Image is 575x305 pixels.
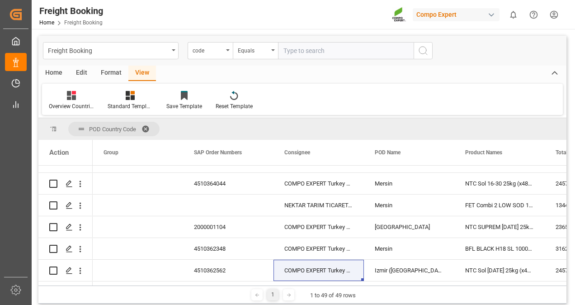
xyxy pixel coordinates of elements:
[273,281,364,303] div: COMPO EXPERT Turkey Tarim Ltd., CE_TURKEY
[69,66,94,81] div: Edit
[38,281,93,303] div: Press SPACE to select this row.
[364,173,454,194] div: Mersin
[273,195,364,216] div: NEKTAR TARIM TICARET, PAZARLAMA LTD. STI.
[454,195,545,216] div: FET Combi 2 LOW SOD 16x1kg (x40) [DOMAIN_NAME]
[364,216,454,238] div: [GEOGRAPHIC_DATA]
[278,42,414,59] input: Type to search
[94,66,128,81] div: Format
[38,238,93,260] div: Press SPACE to select this row.
[38,173,93,195] div: Press SPACE to select this row.
[183,216,273,238] div: 2000001104
[166,102,202,110] div: Save Template
[39,4,103,18] div: Freight Booking
[375,149,401,156] span: POD Name
[364,281,454,303] div: [GEOGRAPHIC_DATA]
[465,149,502,156] span: Product Names
[49,148,69,157] div: Action
[454,281,545,303] div: KGA 0-0-28 25kg (x40) INT FLO T PERM [DATE] 25kg (x42) INT
[454,216,545,238] div: NTC SUPREM [DATE] 25kg (x42) INT
[194,149,242,156] span: SAP Order Numbers
[193,44,223,55] div: code
[364,195,454,216] div: Mersin
[238,44,269,55] div: Equals
[273,173,364,194] div: COMPO EXPERT Turkey Tarim Ltd.
[38,216,93,238] div: Press SPACE to select this row.
[108,102,153,110] div: Standard Templates
[128,66,156,81] div: View
[183,238,273,259] div: 4510362348
[39,19,54,26] a: Home
[183,281,273,303] div: 2000001046
[414,42,433,59] button: search button
[503,5,523,25] button: show 0 new notifications
[364,260,454,281] div: Izmir ([GEOGRAPHIC_DATA])
[38,66,69,81] div: Home
[183,260,273,281] div: 4510362562
[454,173,545,194] div: NTC Sol 16-30 25kg (x48) INT MSE;NTC Sol NK-Ca 22-0-10 Ca 25kg (x48) WW
[216,102,253,110] div: Reset Template
[267,289,278,300] div: 1
[49,102,94,110] div: Overview Countries
[310,291,356,300] div: 1 to 49 of 49 rows
[523,5,544,25] button: Help Center
[183,173,273,194] div: 4510364044
[38,195,93,216] div: Press SPACE to select this row.
[413,8,500,21] div: Compo Expert
[273,260,364,281] div: COMPO EXPERT Turkey Tarim Ltd.
[413,6,503,23] button: Compo Expert
[38,260,93,281] div: Press SPACE to select this row.
[233,42,278,59] button: open menu
[392,7,406,23] img: Screenshot%202023-09-29%20at%2010.02.21.png_1712312052.png
[89,126,136,133] span: POD Country Code
[454,260,545,281] div: NTC Sol [DATE] 25kg (x48) INT MSE;NTC Sol 16-30 25kg (x48) INT MSE
[43,42,179,59] button: open menu
[364,238,454,259] div: Mersin
[48,44,169,56] div: Freight Booking
[104,149,118,156] span: Group
[273,238,364,259] div: COMPO EXPERT Turkey Tarim Ltd.
[454,238,545,259] div: BFL BLACK H18 SL 1000L TR BFL [PERSON_NAME] 4x5L (x40) TR
[284,149,310,156] span: Consignee
[188,42,233,59] button: open menu
[273,216,364,238] div: COMPO EXPERT Turkey Tarim Ltd., CE_TURKEY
